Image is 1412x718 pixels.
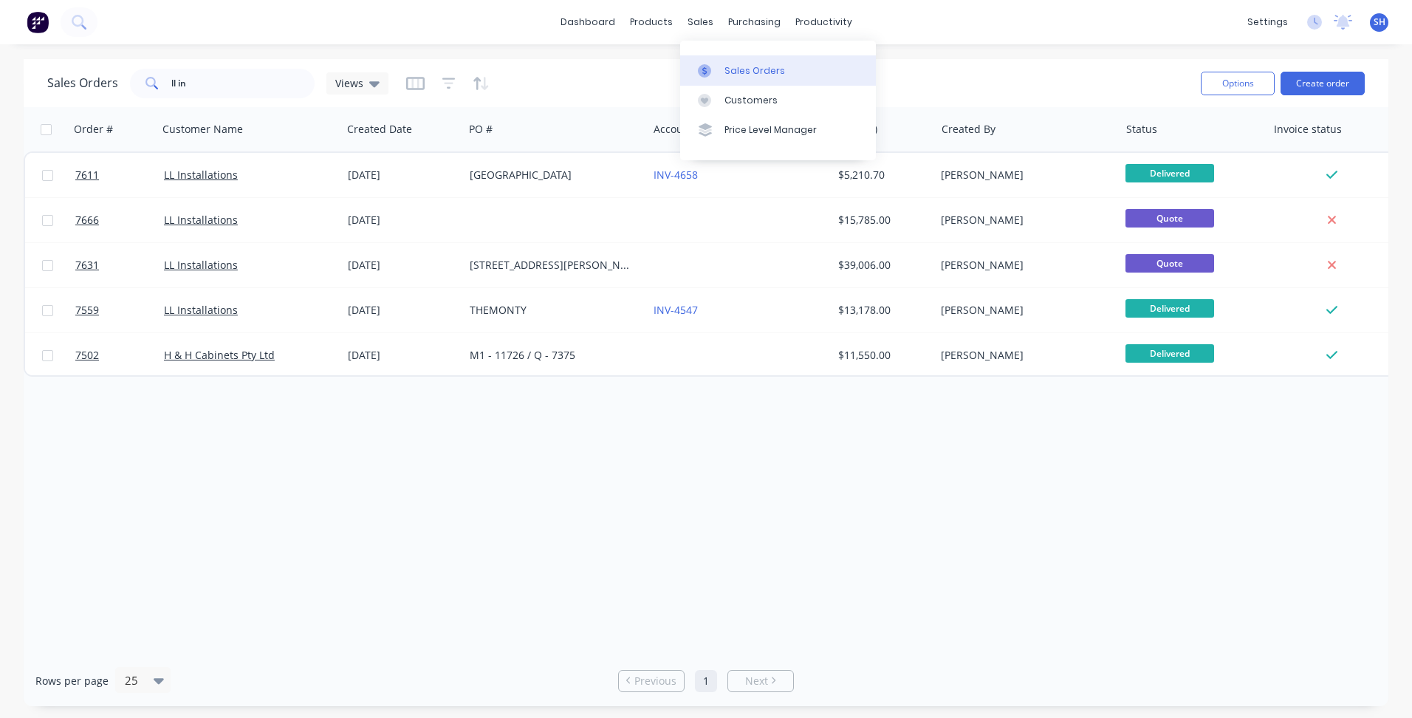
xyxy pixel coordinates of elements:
[680,55,876,85] a: Sales Orders
[680,11,721,33] div: sales
[348,213,458,228] div: [DATE]
[164,258,238,272] a: LL Installations
[1126,122,1157,137] div: Status
[335,75,363,91] span: Views
[745,674,768,688] span: Next
[941,258,1105,273] div: [PERSON_NAME]
[942,122,995,137] div: Created By
[1125,299,1214,318] span: Delivered
[728,674,793,688] a: Next page
[75,288,164,332] a: 7559
[553,11,623,33] a: dashboard
[941,213,1105,228] div: [PERSON_NAME]
[654,303,698,317] a: INV-4547
[348,348,458,363] div: [DATE]
[75,333,164,377] a: 7502
[1274,122,1342,137] div: Invoice status
[75,153,164,197] a: 7611
[721,11,788,33] div: purchasing
[619,674,684,688] a: Previous page
[612,670,800,692] ul: Pagination
[1281,72,1365,95] button: Create order
[171,69,315,98] input: Search...
[838,168,925,182] div: $5,210.70
[348,303,458,318] div: [DATE]
[1125,254,1214,273] span: Quote
[1125,344,1214,363] span: Delivered
[47,76,118,90] h1: Sales Orders
[1125,209,1214,228] span: Quote
[164,303,238,317] a: LL Installations
[470,303,634,318] div: THEMONTY
[695,670,717,692] a: Page 1 is your current page
[162,122,243,137] div: Customer Name
[838,258,925,273] div: $39,006.00
[75,198,164,242] a: 7666
[654,122,751,137] div: Accounting Order #
[724,64,785,78] div: Sales Orders
[469,122,493,137] div: PO #
[788,11,860,33] div: productivity
[470,258,634,273] div: [STREET_ADDRESS][PERSON_NAME]
[941,348,1105,363] div: [PERSON_NAME]
[75,213,99,228] span: 7666
[941,168,1105,182] div: [PERSON_NAME]
[634,674,676,688] span: Previous
[724,123,817,137] div: Price Level Manager
[1240,11,1295,33] div: settings
[75,258,99,273] span: 7631
[1201,72,1275,95] button: Options
[164,213,238,227] a: LL Installations
[654,168,698,182] a: INV-4658
[35,674,109,688] span: Rows per page
[680,86,876,115] a: Customers
[27,11,49,33] img: Factory
[347,122,412,137] div: Created Date
[75,303,99,318] span: 7559
[348,168,458,182] div: [DATE]
[1374,16,1385,29] span: SH
[838,348,925,363] div: $11,550.00
[941,303,1105,318] div: [PERSON_NAME]
[838,213,925,228] div: $15,785.00
[623,11,680,33] div: products
[164,168,238,182] a: LL Installations
[75,168,99,182] span: 7611
[1125,164,1214,182] span: Delivered
[724,94,778,107] div: Customers
[470,348,634,363] div: M1 - 11726 / Q - 7375
[348,258,458,273] div: [DATE]
[680,115,876,145] a: Price Level Manager
[838,303,925,318] div: $13,178.00
[164,348,275,362] a: H & H Cabinets Pty Ltd
[75,243,164,287] a: 7631
[74,122,113,137] div: Order #
[470,168,634,182] div: [GEOGRAPHIC_DATA]
[75,348,99,363] span: 7502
